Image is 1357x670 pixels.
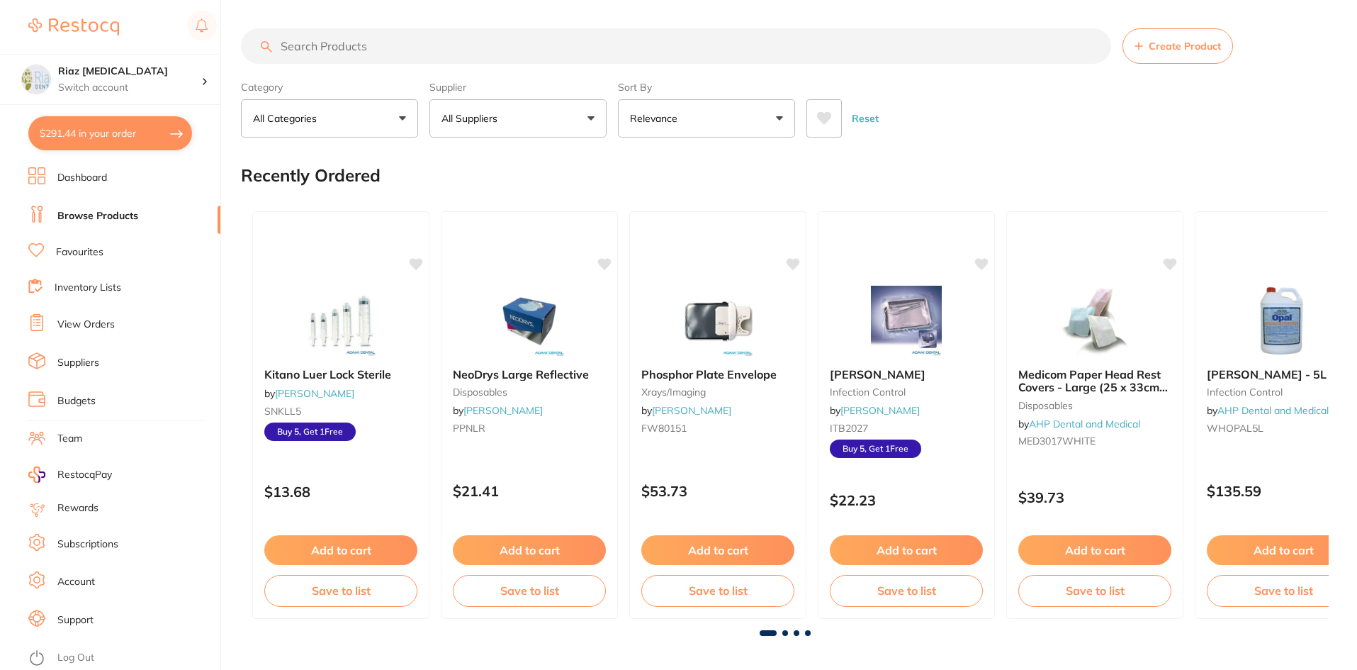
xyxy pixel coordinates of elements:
[1149,40,1221,52] span: Create Product
[1237,286,1329,357] img: Whiteley Opal - 5L
[830,440,921,458] span: Buy 5, Get 1 Free
[848,99,883,138] button: Reset
[28,647,216,670] button: Log Out
[1207,404,1329,417] span: by
[830,368,983,381] b: Tray Barrier
[57,209,138,223] a: Browse Products
[860,286,952,357] img: Tray Barrier
[672,286,764,357] img: Phosphor Plate Envelope
[1018,435,1171,447] small: MED3017WHITE
[264,368,417,381] b: Kitano Luer Lock Sterile
[641,404,731,417] span: by
[275,387,354,400] a: [PERSON_NAME]
[618,81,795,94] label: Sort By
[641,483,794,499] p: $53.73
[58,65,201,79] h4: Riaz Dental Surgery
[264,535,417,565] button: Add to cart
[295,286,387,357] img: Kitano Luer Lock Sterile
[641,575,794,606] button: Save to list
[241,166,381,186] h2: Recently Ordered
[1217,404,1329,417] a: AHP Dental and Medical
[441,111,503,125] p: All Suppliers
[55,281,121,295] a: Inventory Lists
[840,404,920,417] a: [PERSON_NAME]
[22,65,50,94] img: Riaz Dental Surgery
[830,386,983,398] small: infection control
[241,99,418,138] button: All Categories
[453,423,606,434] small: PPNLR
[56,245,103,259] a: Favourites
[264,575,417,606] button: Save to list
[57,651,94,665] a: Log Out
[1018,489,1171,506] p: $39.73
[1049,286,1141,357] img: Medicom Paper Head Rest Covers - Large (25 x 33cm) White
[641,386,794,398] small: xrays/imaging
[28,116,192,150] button: $291.44 in your order
[453,535,606,565] button: Add to cart
[1122,28,1233,64] button: Create Product
[57,318,115,332] a: View Orders
[453,404,543,417] span: by
[57,468,112,482] span: RestocqPay
[830,575,983,606] button: Save to list
[1018,400,1171,411] small: disposables
[28,467,112,483] a: RestocqPay
[630,111,683,125] p: Relevance
[57,171,107,185] a: Dashboard
[57,432,82,446] a: Team
[429,99,607,138] button: All Suppliers
[641,423,794,434] small: FW80151
[830,492,983,508] p: $22.23
[57,501,98,515] a: Rewards
[830,535,983,565] button: Add to cart
[1018,418,1140,430] span: by
[429,81,607,94] label: Supplier
[1029,418,1140,430] a: AHP Dental and Medical
[463,404,543,417] a: [PERSON_NAME]
[57,537,118,552] a: Subscriptions
[253,111,322,125] p: All Categories
[241,81,418,94] label: Category
[57,575,95,589] a: Account
[830,423,983,434] small: ITB2027
[264,387,354,400] span: by
[453,368,606,381] b: NeoDrys Large Reflective
[241,28,1111,64] input: Search Products
[1018,535,1171,565] button: Add to cart
[641,368,794,381] b: Phosphor Plate Envelope
[618,99,795,138] button: Relevance
[830,404,920,417] span: by
[453,575,606,606] button: Save to list
[264,484,417,500] p: $13.68
[57,394,96,408] a: Budgets
[1018,575,1171,606] button: Save to list
[28,18,119,35] img: Restocq Logo
[652,404,731,417] a: [PERSON_NAME]
[57,356,99,370] a: Suppliers
[264,406,417,417] small: SNKLL5
[264,423,356,441] span: Buy 5, Get 1 Free
[483,286,575,357] img: NeoDrys Large Reflective
[58,81,201,95] p: Switch account
[453,483,606,499] p: $21.41
[641,535,794,565] button: Add to cart
[57,613,94,627] a: Support
[1018,368,1171,394] b: Medicom Paper Head Rest Covers - Large (25 x 33cm) White
[28,467,45,483] img: RestocqPay
[28,11,119,43] a: Restocq Logo
[453,386,606,398] small: disposables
